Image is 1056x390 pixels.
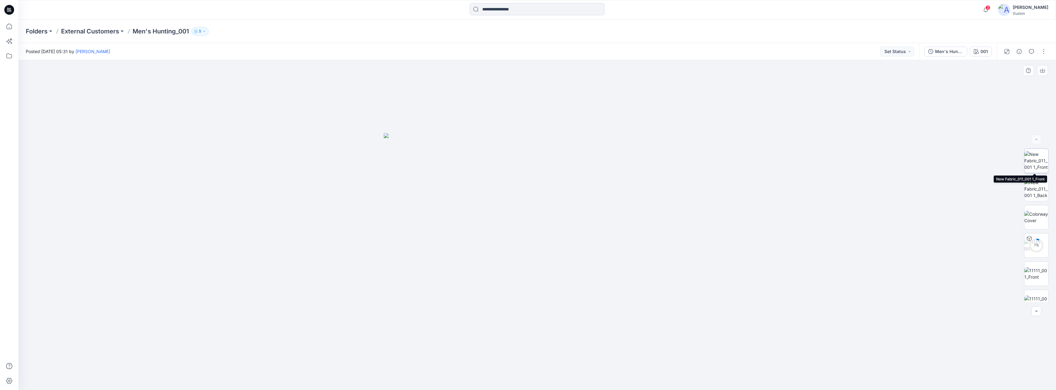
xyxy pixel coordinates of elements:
[1024,267,1048,280] img: 11111_001_Front
[935,48,963,55] div: Men's Hunting
[985,5,990,10] span: 3
[924,47,967,56] button: Men's Hunting
[980,48,988,55] div: 001
[1024,179,1048,199] img: New Fabric_011_001 1_Back
[1024,151,1048,170] img: New Fabric_011_001 1_Front
[1014,47,1024,56] button: Details
[1024,211,1048,224] img: Colorway Cover
[1013,11,1048,16] div: Guston
[1024,295,1048,308] img: 11111_001_Right
[61,27,119,36] a: External Customers
[191,27,209,36] button: 5
[1029,243,1044,248] div: 7 %
[26,27,48,36] a: Folders
[1024,239,1048,252] img: 11111 001
[26,48,110,55] span: Posted [DATE] 05:31 by
[998,4,1010,16] img: avatar
[1013,4,1048,11] div: [PERSON_NAME]
[133,27,189,36] p: Men's Hunting_001
[199,28,201,35] p: 5
[970,47,992,56] button: 001
[76,49,110,54] a: [PERSON_NAME]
